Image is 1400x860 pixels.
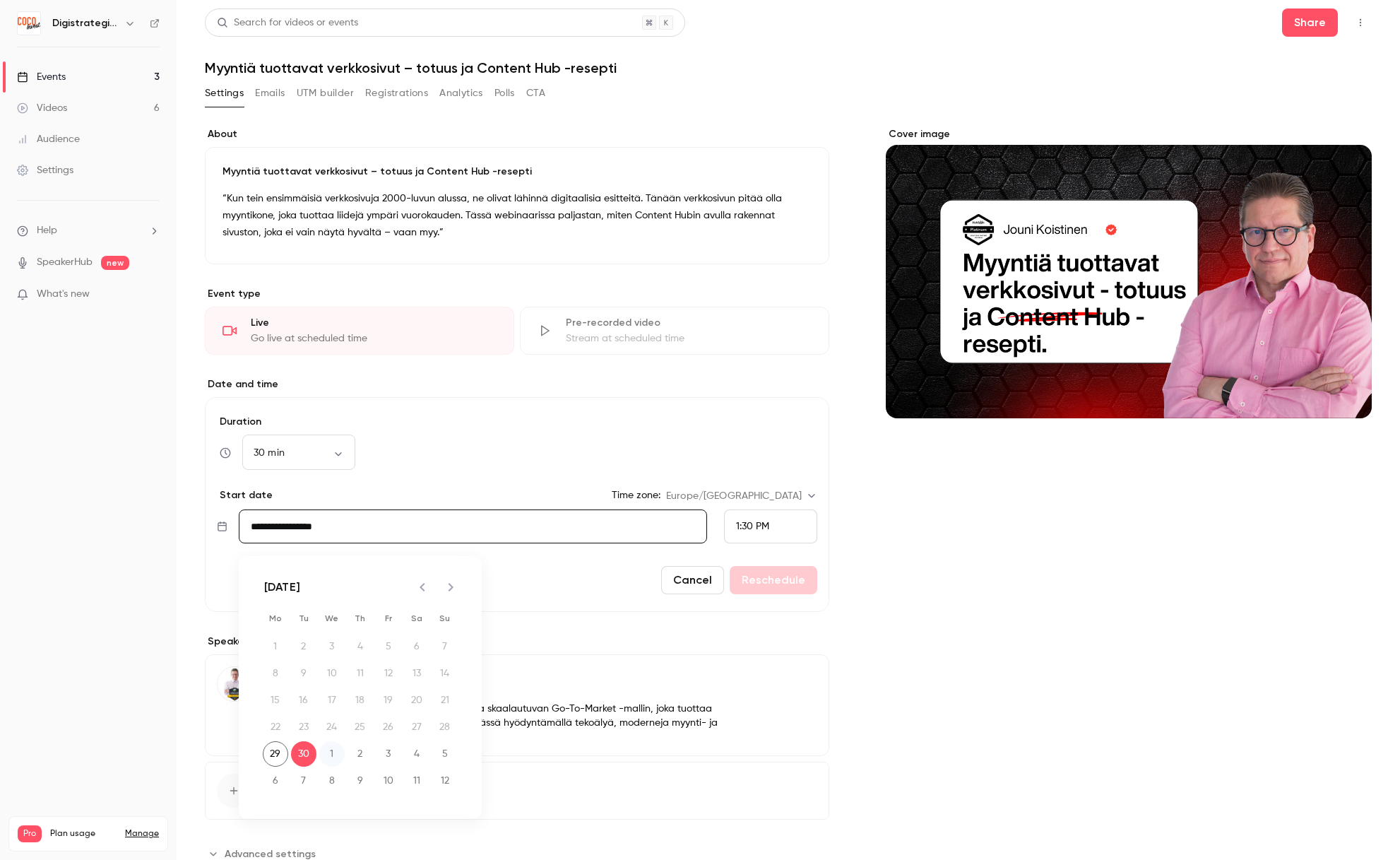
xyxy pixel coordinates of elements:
[205,635,829,649] label: Speakers
[223,190,812,241] p: “Kun tein ensimmäisiä verkkosivuja 2000-luvun alussa, ne olivat lähinnä digitaalisia esitteitä. T...
[52,16,119,30] h6: Digistrategi [PERSON_NAME]
[37,287,90,302] span: What's new
[526,82,545,105] button: CTA
[263,768,288,794] button: 6
[666,489,817,503] div: Europe/[GEOGRAPHIC_DATA]
[264,579,300,596] div: [DATE]
[319,768,345,794] button: 8
[348,768,373,794] button: 9
[319,604,345,632] span: Wednesday
[217,415,817,429] label: Duration
[101,256,129,270] span: new
[566,331,812,346] div: Stream at scheduled time
[404,741,429,767] button: 4
[376,741,401,767] button: 3
[376,604,401,632] span: Friday
[217,16,358,30] div: Search for videos or events
[263,668,737,683] p: Jouni Koistinen
[217,488,273,502] p: Start date
[724,509,817,543] div: From
[251,316,497,330] div: Live
[736,522,769,531] span: 1:30 PM
[205,287,829,301] p: Event type
[612,488,660,502] label: Time zone:
[205,377,829,391] label: Date and time
[1282,8,1338,37] button: Share
[17,163,73,177] div: Settings
[439,82,483,105] button: Analytics
[291,768,316,794] button: 7
[297,82,354,105] button: UTM builder
[242,446,355,460] div: 30 min
[223,165,812,179] p: Myyntiä tuottavat verkkosivut – totuus ja Content Hub -resepti
[50,828,117,840] span: Plan usage
[263,702,737,744] p: Autan B2B-yrityksiä toteuttamaan mitattavan ja skaalautuvan Go-To-Market -mallin, joka tuottaa se...
[404,604,429,632] span: Saturday
[291,604,316,632] span: Tuesday
[218,667,251,701] img: Jouni Koistinen
[255,82,285,105] button: Emails
[251,331,497,346] div: Go live at scheduled time
[437,573,465,601] button: Next month
[291,741,316,767] button: 30
[404,768,429,794] button: 11
[18,825,42,842] span: Pro
[18,12,40,35] img: Digistrategi Jouni Koistinen
[205,59,1372,76] h1: Myyntiä tuottavat verkkosivut – totuus ja Content Hub -resepti
[661,566,724,594] button: Cancel
[17,223,160,238] li: help-dropdown-opener
[319,741,345,767] button: 1
[365,82,428,105] button: Registrations
[17,132,80,146] div: Audience
[263,684,737,698] p: Digistrategi
[205,307,514,355] div: LiveGo live at scheduled time
[432,768,458,794] button: 12
[37,223,57,238] span: Help
[17,101,67,115] div: Videos
[494,82,515,105] button: Polls
[566,316,812,330] div: Pre-recorded video
[205,127,829,141] label: About
[205,82,244,105] button: Settings
[432,604,458,632] span: Sunday
[205,654,829,756] div: Jouni KoistinenJouni KoistinenDigistrategiAutan B2B-yrityksiä toteuttamaan mitattavan ja skaalaut...
[886,127,1372,418] section: Cover image
[886,127,1372,141] label: Cover image
[348,604,373,632] span: Thursday
[205,762,829,820] button: Add speaker
[432,741,458,767] button: 5
[263,741,288,767] button: 29
[376,768,401,794] button: 10
[17,70,66,84] div: Events
[143,288,160,301] iframe: Noticeable Trigger
[263,604,288,632] span: Monday
[520,307,829,355] div: Pre-recorded videoStream at scheduled time
[37,255,93,270] a: SpeakerHub
[348,741,373,767] button: 2
[125,828,159,840] a: Manage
